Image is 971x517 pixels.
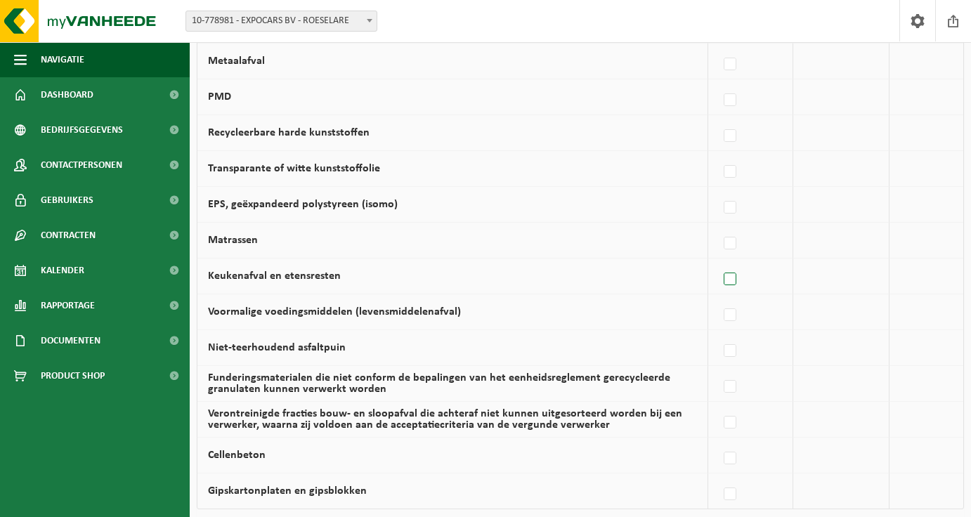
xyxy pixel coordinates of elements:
span: Contracten [41,218,96,253]
span: Product Shop [41,358,105,393]
span: Rapportage [41,288,95,323]
label: PMD [208,91,231,103]
span: 10-778981 - EXPOCARS BV - ROESELARE [186,11,377,31]
span: Bedrijfsgegevens [41,112,123,148]
span: 10-778981 - EXPOCARS BV - ROESELARE [185,11,377,32]
label: EPS, geëxpandeerd polystyreen (isomo) [208,199,398,210]
span: Kalender [41,253,84,288]
label: Verontreinigde fracties bouw- en sloopafval die achteraf niet kunnen uitgesorteerd worden bij een... [208,408,682,431]
span: Dashboard [41,77,93,112]
label: Transparante of witte kunststoffolie [208,163,380,174]
label: Metaalafval [208,55,265,67]
span: Gebruikers [41,183,93,218]
label: Gipskartonplaten en gipsblokken [208,485,367,497]
span: Documenten [41,323,100,358]
label: Voormalige voedingsmiddelen (levensmiddelenafval) [208,306,461,318]
label: Keukenafval en etensresten [208,270,341,282]
span: Navigatie [41,42,84,77]
label: Matrassen [208,235,258,246]
label: Recycleerbare harde kunststoffen [208,127,370,138]
label: Cellenbeton [208,450,266,461]
label: Niet-teerhoudend asfaltpuin [208,342,346,353]
span: Contactpersonen [41,148,122,183]
label: Funderingsmaterialen die niet conform de bepalingen van het eenheidsreglement gerecycleerde granu... [208,372,670,395]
